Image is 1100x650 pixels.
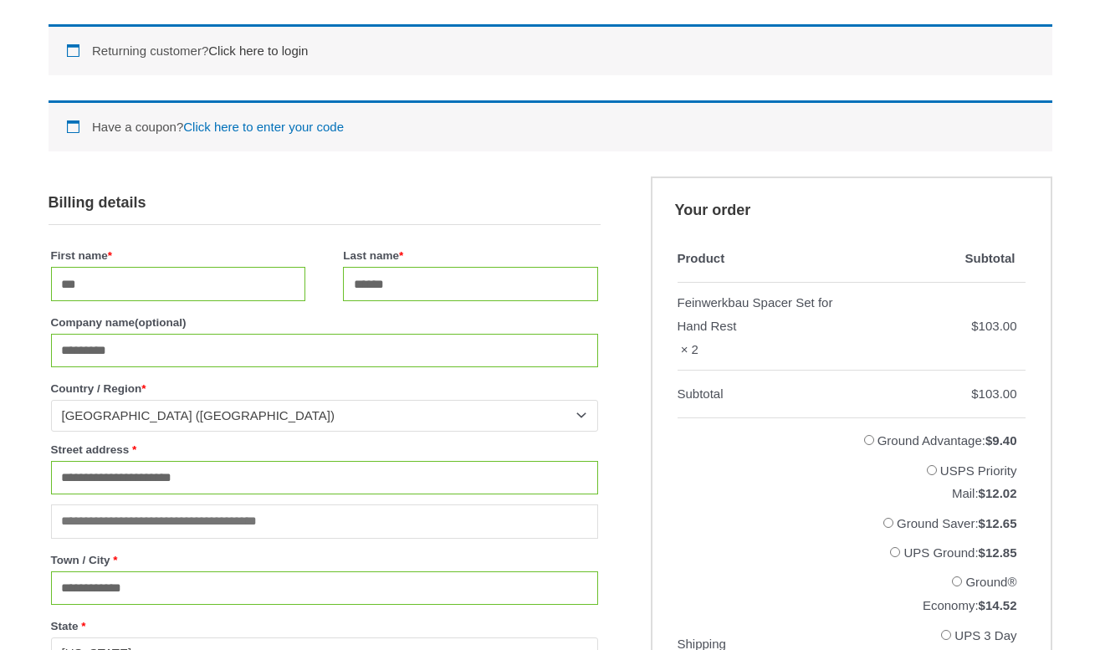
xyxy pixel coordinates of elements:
[51,311,598,334] label: Company name
[897,516,1016,530] label: Ground Saver:
[985,433,992,448] span: $
[923,575,1017,612] label: Ground® Economy:
[678,235,857,283] th: Product
[940,463,1017,501] label: USPS Priority Mail:
[979,545,1017,560] bdi: 12.85
[51,377,598,400] label: Country / Region
[971,386,1016,401] bdi: 103.00
[979,598,985,612] span: $
[51,400,598,431] span: Country / Region
[343,244,597,267] label: Last name
[979,598,1017,612] bdi: 14.52
[62,407,572,424] span: United States (US)
[979,486,985,500] span: $
[985,433,1017,448] bdi: 9.40
[651,177,1052,235] h3: Your order
[979,516,985,530] span: $
[49,177,601,225] h3: Billing details
[681,338,698,361] strong: × 2
[971,319,978,333] span: $
[208,44,308,58] a: Click here to login
[51,438,598,461] label: Street address
[971,319,1016,333] bdi: 103.00
[51,549,598,571] label: Town / City
[971,386,978,401] span: $
[49,100,1052,151] div: Have a coupon?
[903,545,1016,560] label: UPS Ground:
[979,545,985,560] span: $
[183,120,344,134] a: Enter your coupon code
[979,486,1017,500] bdi: 12.02
[979,516,1017,530] bdi: 12.65
[51,615,598,637] label: State
[135,316,186,329] span: (optional)
[678,371,857,418] th: Subtotal
[857,235,1026,283] th: Subtotal
[51,244,305,267] label: First name
[49,24,1052,75] div: Returning customer?
[877,433,1017,448] label: Ground Advantage:
[678,291,849,338] div: Feinwerkbau Spacer Set for Hand Rest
